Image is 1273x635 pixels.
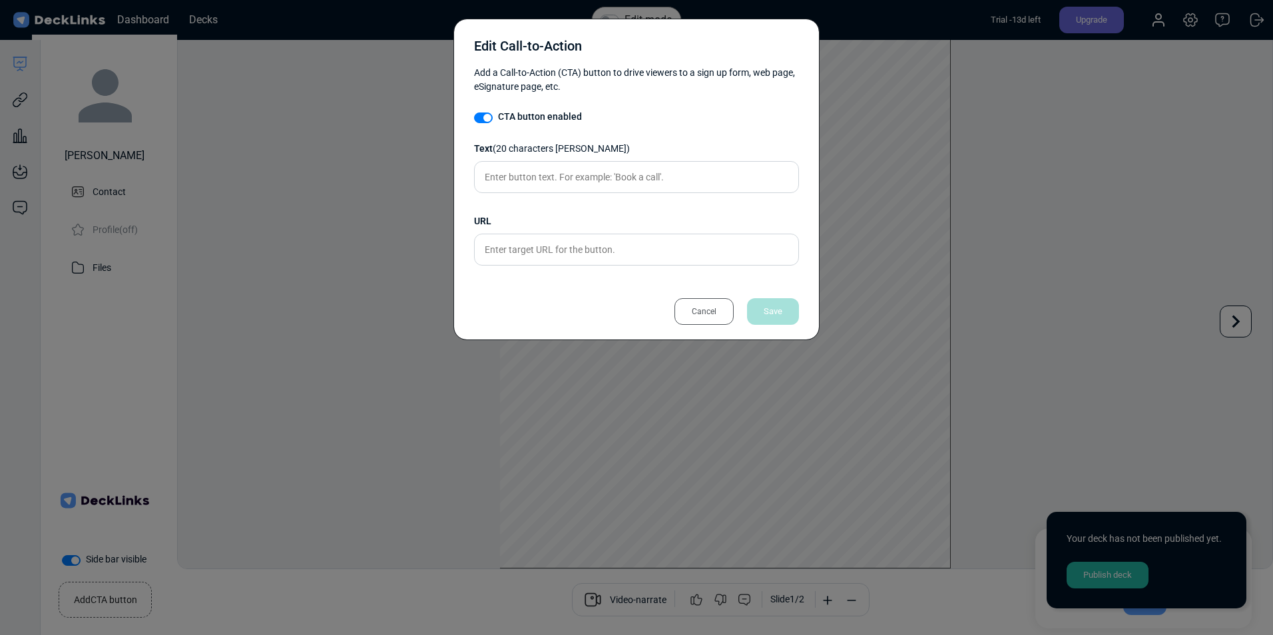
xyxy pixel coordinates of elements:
[474,66,799,94] div: Add a Call-to-Action (CTA) button to drive viewers to a sign up form, web page, eSignature page, ...
[474,36,582,63] div: Edit Call-to-Action
[474,161,799,193] input: Enter button text. For example: 'Book a call'.
[474,209,799,228] div: URL
[474,142,799,156] div: (20 characters [PERSON_NAME])
[498,110,582,124] label: CTA button enabled
[474,143,493,154] b: Text
[674,298,734,325] div: Cancel
[474,234,799,266] input: Enter target URL for the button.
